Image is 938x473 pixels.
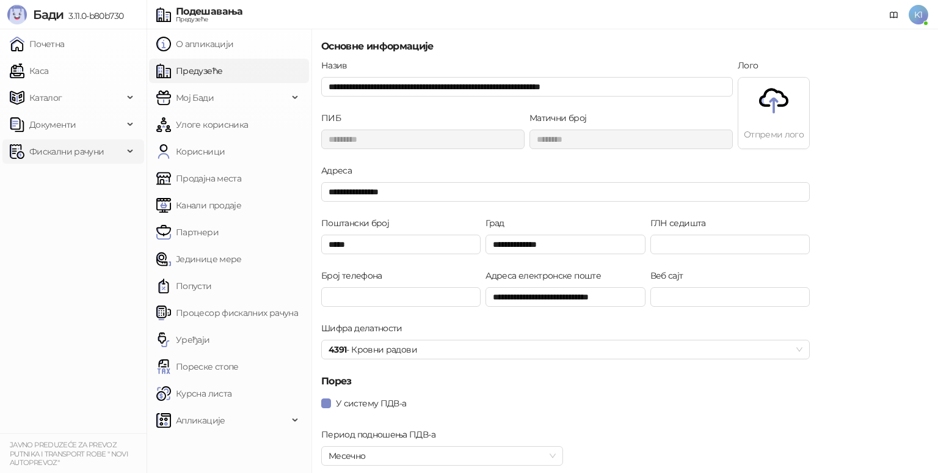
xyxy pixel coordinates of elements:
strong: 4391 [329,344,346,355]
span: 3.11.0-b80b730 [64,10,123,21]
input: Назив [321,77,733,97]
a: Улоге корисника [156,112,248,137]
label: Период подношења ПДВ-а [321,428,443,441]
a: Документација [884,5,904,24]
a: Предузеће [156,59,222,83]
a: Попусти [156,274,212,298]
input: Град [485,235,645,254]
img: Logo [7,5,27,24]
input: Поштански број [321,235,481,254]
span: Месечно [329,447,556,465]
a: Јединице мере [156,247,242,271]
span: У систему ПДВ-а [331,397,411,410]
a: Уређаји [156,328,210,352]
a: Процесор фискалних рачуна [156,301,298,325]
a: Курсна листа [156,381,231,406]
label: Адреса [321,164,360,177]
span: K1 [909,5,928,24]
input: ГЛН седишта [650,235,810,254]
p: Отпреми лого [738,128,809,141]
a: Партнери [156,220,219,244]
label: Веб сајт [650,269,691,282]
label: ПИБ [321,111,348,125]
label: Матични број [529,111,594,125]
span: - Кровни радови [329,340,802,359]
a: Продајна места [156,166,241,191]
span: Мој Бади [176,86,214,110]
span: Апликације [176,408,225,433]
h5: Порез [321,374,810,389]
div: Подешавања [176,7,243,16]
a: Корисници [156,139,225,164]
label: Број телефона [321,269,390,282]
span: Бади [33,7,64,22]
a: Почетна [10,32,65,56]
a: Пореске стопе [156,354,239,379]
label: Поштански број [321,216,396,230]
a: Канали продаје [156,193,241,218]
label: Адреса електронске поште [485,269,608,282]
a: О апликацији [156,32,233,56]
input: Адреса [321,182,810,202]
input: Матични број [529,130,733,149]
label: Лого [738,59,766,72]
span: Фискални рачуни [29,139,104,164]
label: Шифра делатности [321,321,410,335]
a: Каса [10,59,48,83]
input: Веб сајт [650,287,810,307]
label: Град [485,216,512,230]
h5: Основне информације [321,39,810,54]
div: Предузеће [176,16,243,23]
span: Каталог [29,86,62,110]
input: Број телефона [321,287,481,307]
span: Отпреми лого [738,78,809,150]
label: Назив [321,59,355,72]
span: Документи [29,112,76,137]
input: ПИБ [321,130,525,149]
small: JAVNO PREDUZEĆE ZA PREVOZ PUTNIKA I TRANSPORT ROBE " NOVI AUTOPREVOZ" [10,441,128,467]
label: ГЛН седишта [650,216,713,230]
input: Адреса електронске поште [485,287,645,307]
